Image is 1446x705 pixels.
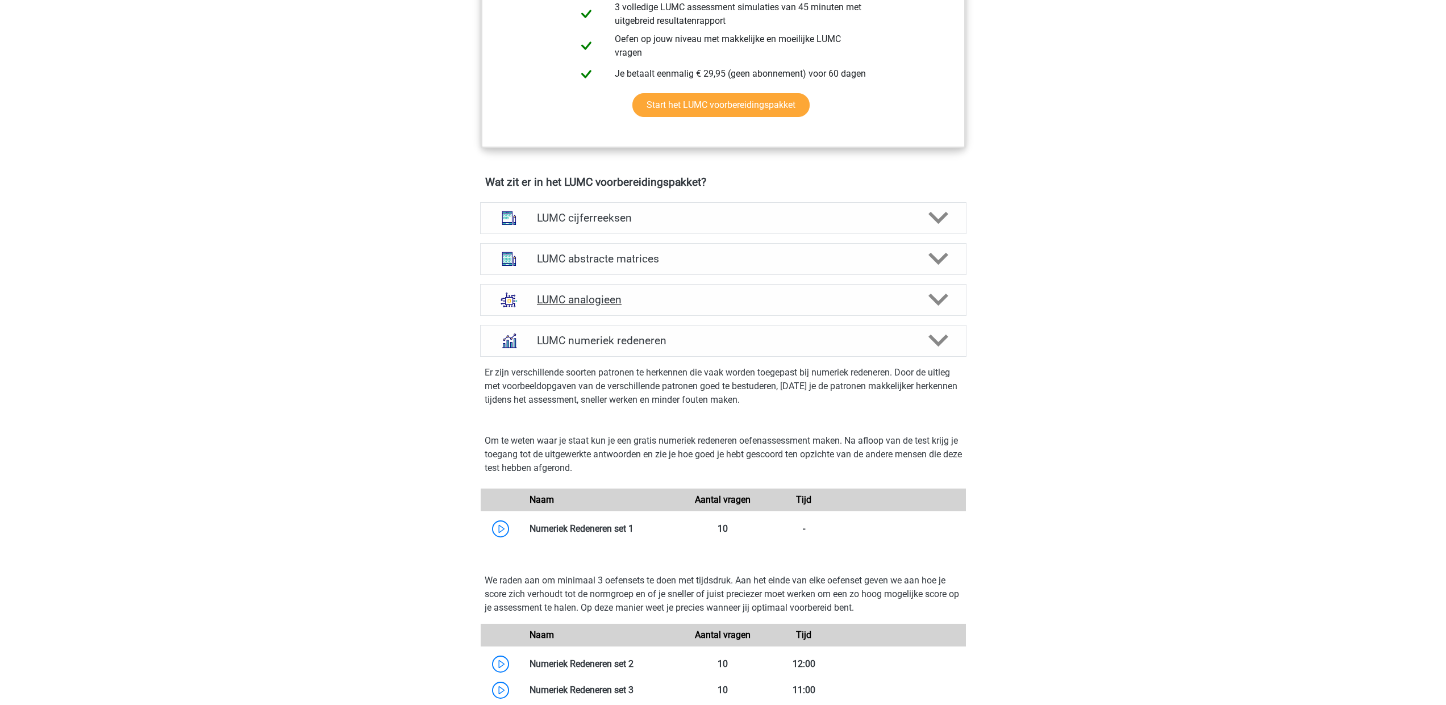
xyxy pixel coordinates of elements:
a: Start het LUMC voorbereidingspakket [632,93,810,117]
a: cijferreeksen LUMC cijferreeksen [476,202,971,234]
img: cijferreeksen [494,203,524,233]
p: Er zijn verschillende soorten patronen te herkennen die vaak worden toegepast bij numeriek redene... [485,366,962,407]
h4: LUMC cijferreeksen [537,211,909,224]
div: Naam [521,493,683,507]
h4: LUMC analogieen [537,293,909,306]
div: Numeriek Redeneren set 3 [521,683,683,697]
div: Aantal vragen [682,628,763,642]
p: Om te weten waar je staat kun je een gratis numeriek redeneren oefenassessment maken. Na afloop v... [485,434,962,475]
div: Aantal vragen [682,493,763,507]
div: Numeriek Redeneren set 1 [521,522,683,536]
img: numeriek redeneren [494,326,524,356]
img: analogieen [494,285,524,315]
a: analogieen LUMC analogieen [476,284,971,316]
h4: Wat zit er in het LUMC voorbereidingspakket? [485,176,961,189]
div: Naam [521,628,683,642]
img: abstracte matrices [494,244,524,274]
div: Tijd [764,628,844,642]
div: Numeriek Redeneren set 2 [521,657,683,671]
a: numeriek redeneren LUMC numeriek redeneren [476,325,971,357]
a: abstracte matrices LUMC abstracte matrices [476,243,971,275]
h4: LUMC abstracte matrices [537,252,909,265]
div: Tijd [764,493,844,507]
h4: LUMC numeriek redeneren [537,334,909,347]
p: We raden aan om minimaal 3 oefensets te doen met tijdsdruk. Aan het einde van elke oefenset geven... [485,574,962,615]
